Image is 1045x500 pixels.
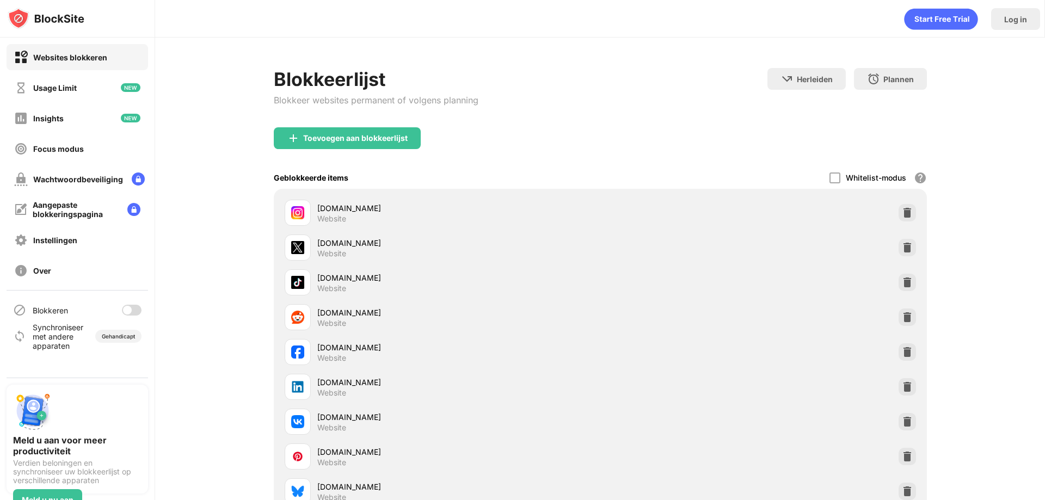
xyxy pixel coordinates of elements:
img: favicons [291,380,304,393]
img: sync-icon.svg [13,330,26,343]
img: favicons [291,241,304,254]
div: Log in [1004,15,1027,24]
div: Whitelist-modus [846,173,906,182]
img: favicons [291,450,304,463]
img: blocking-icon.svg [13,304,26,317]
img: focus-off.svg [14,142,28,156]
div: [DOMAIN_NAME] [317,272,600,283]
img: insights-off.svg [14,112,28,125]
img: customize-block-page-off.svg [14,203,27,216]
div: Website [317,353,346,363]
img: new-icon.svg [121,83,140,92]
div: Verdien beloningen en synchroniseer uw blokkeerlijst op verschillende apparaten [13,459,142,485]
img: password-protection-off.svg [14,172,28,186]
div: [DOMAIN_NAME] [317,342,600,353]
div: animation [904,8,978,30]
img: logo-blocksite.svg [8,8,84,29]
img: favicons [291,485,304,498]
div: Website [317,423,346,433]
div: [DOMAIN_NAME] [317,446,600,458]
div: Insights [33,114,64,123]
img: favicons [291,345,304,359]
img: favicons [291,206,304,219]
div: Blokkeren [33,306,68,315]
img: block-on.svg [14,51,28,64]
div: Website [317,214,346,224]
img: about-off.svg [14,264,28,277]
div: Website [317,318,346,328]
div: Instellingen [33,236,77,245]
div: Website [317,458,346,467]
img: favicons [291,276,304,289]
div: [DOMAIN_NAME] [317,307,600,318]
div: [DOMAIN_NAME] [317,481,600,492]
div: Website [317,283,346,293]
div: Herleiden [797,75,833,84]
img: time-usage-off.svg [14,81,28,95]
img: favicons [291,415,304,428]
img: favicons [291,311,304,324]
div: Website [317,388,346,398]
div: Usage Limit [33,83,77,92]
img: lock-menu.svg [127,203,140,216]
div: Aangepaste blokkeringspagina [33,200,119,219]
div: Blokkeerlijst [274,68,478,90]
div: Websites blokkeren [33,53,107,62]
div: [DOMAIN_NAME] [317,202,600,214]
div: [DOMAIN_NAME] [317,237,600,249]
div: Plannen [883,75,914,84]
div: Blokkeer websites permanent of volgens planning [274,95,478,106]
img: new-icon.svg [121,114,140,122]
div: [DOMAIN_NAME] [317,376,600,388]
div: Wachtwoordbeveiliging [33,175,123,184]
div: Over [33,266,51,275]
div: Synchroniseer met andere apparaten [33,323,89,350]
div: Meld u aan voor meer productiviteit [13,435,142,456]
div: Focus modus [33,144,84,153]
img: lock-menu.svg [132,172,145,186]
img: push-signup.svg [13,391,52,430]
div: Gehandicapt [102,333,135,339]
div: Geblokkeerde items [274,173,348,182]
img: settings-off.svg [14,233,28,247]
div: Toevoegen aan blokkeerlijst [303,134,408,143]
div: Website [317,249,346,258]
div: [DOMAIN_NAME] [317,411,600,423]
